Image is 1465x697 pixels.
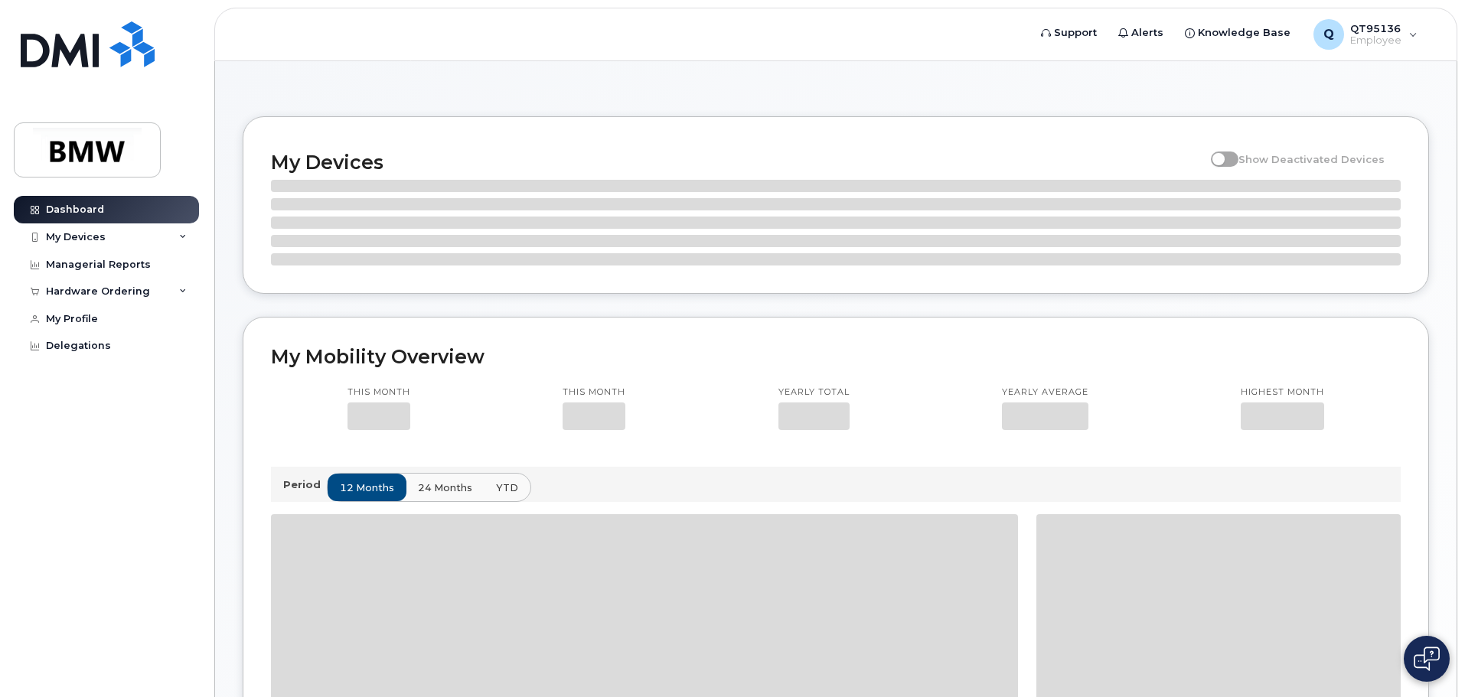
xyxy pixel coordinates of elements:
p: Period [283,477,327,492]
img: Open chat [1414,647,1440,671]
input: Show Deactivated Devices [1211,145,1223,157]
p: Highest month [1241,386,1324,399]
p: This month [347,386,410,399]
span: YTD [496,480,518,495]
h2: My Devices [271,151,1203,174]
span: 24 months [418,480,472,495]
p: This month [563,386,625,399]
p: Yearly average [1002,386,1088,399]
p: Yearly total [778,386,850,399]
span: Show Deactivated Devices [1238,153,1385,165]
h2: My Mobility Overview [271,345,1401,368]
